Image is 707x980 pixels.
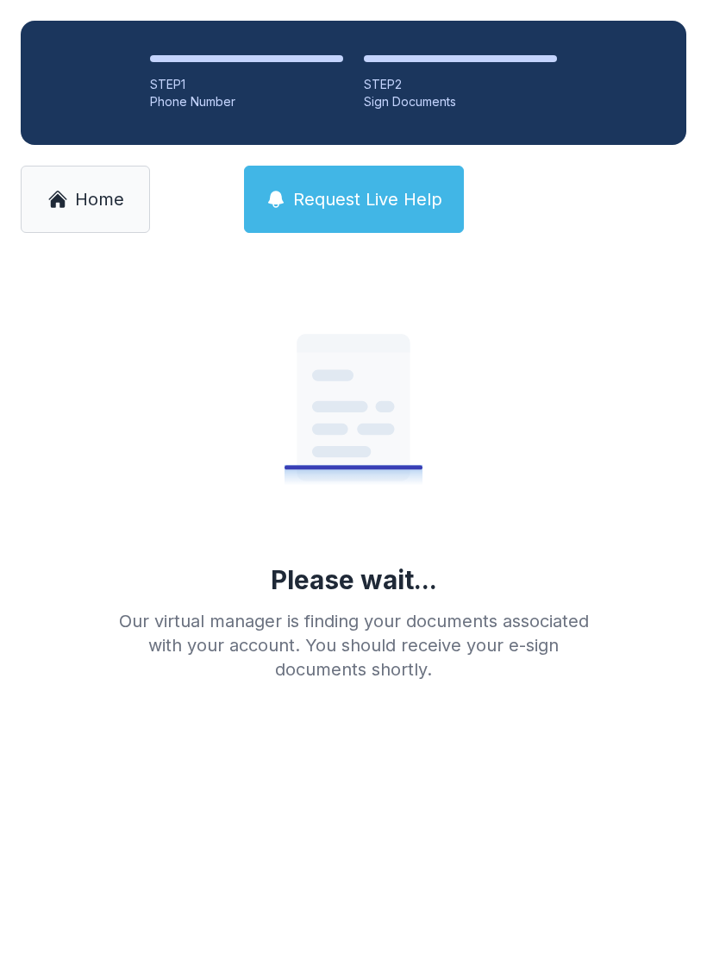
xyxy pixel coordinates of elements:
div: STEP 1 [150,76,343,93]
span: Home [75,187,124,211]
div: Our virtual manager is finding your documents associated with your account. You should receive yo... [105,609,602,682]
div: Please wait... [271,564,437,595]
div: Sign Documents [364,93,557,110]
div: STEP 2 [364,76,557,93]
span: Request Live Help [293,187,442,211]
div: Phone Number [150,93,343,110]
